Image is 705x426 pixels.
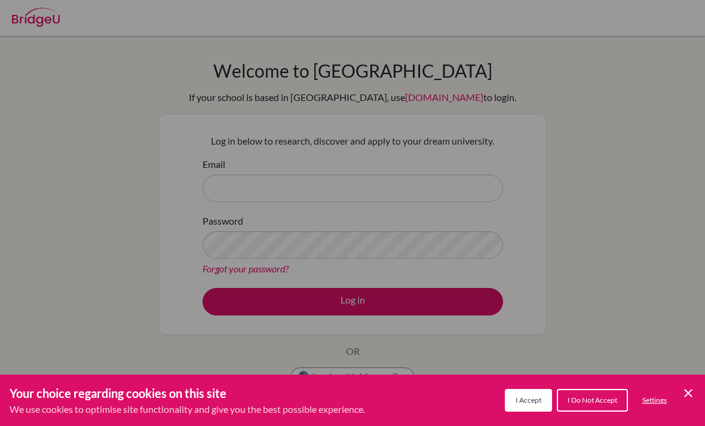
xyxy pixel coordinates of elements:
[505,389,552,412] button: I Accept
[568,396,617,404] span: I Do Not Accept
[516,396,541,404] span: I Accept
[10,384,365,402] h3: Your choice regarding cookies on this site
[10,402,365,416] p: We use cookies to optimise site functionality and give you the best possible experience.
[557,389,628,412] button: I Do Not Accept
[642,396,667,404] span: Settings
[681,386,695,400] button: Save and close
[633,390,676,410] button: Settings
